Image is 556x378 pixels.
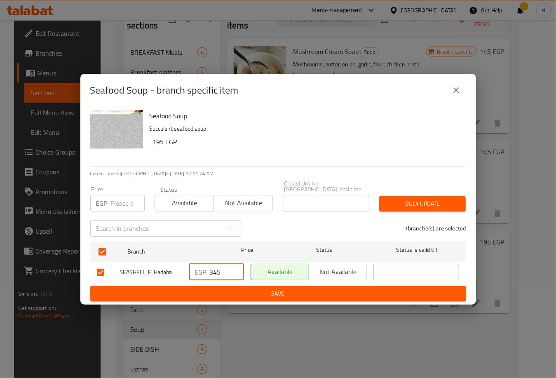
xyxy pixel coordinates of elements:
[373,245,459,255] span: Status is valid till
[220,245,274,255] span: Price
[210,264,244,280] input: Please enter price
[386,199,459,209] span: Bulk update
[90,170,466,177] p: Current time in [GEOGRAPHIC_DATA] is [DATE] 12:11:24 AM
[120,267,183,277] span: SEASHELL, El Hadaba
[90,220,222,237] input: Search in branches
[153,136,460,148] h6: 195 EGP
[254,266,306,278] span: Available
[281,245,367,255] span: Status
[309,264,367,280] button: Not available
[90,286,466,301] button: Save
[158,197,211,209] span: Available
[155,195,214,211] button: Available
[90,84,239,97] h2: Seafood Soup - branch specific item
[150,110,460,122] h6: Seafood Soup
[446,80,466,100] button: close
[127,247,213,257] span: Branch
[90,110,143,163] img: Seafood Soup
[405,224,466,232] p: 1 branche(s) are selected
[96,198,108,208] p: EGP
[312,266,364,278] span: Not available
[213,195,273,211] button: Not available
[379,196,466,211] button: Bulk update
[217,197,270,209] span: Not available
[195,267,206,277] p: EGP
[251,264,309,280] button: Available
[97,289,460,299] span: Save
[111,195,145,211] input: Please enter price
[150,124,460,134] p: Succulent seafood soup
